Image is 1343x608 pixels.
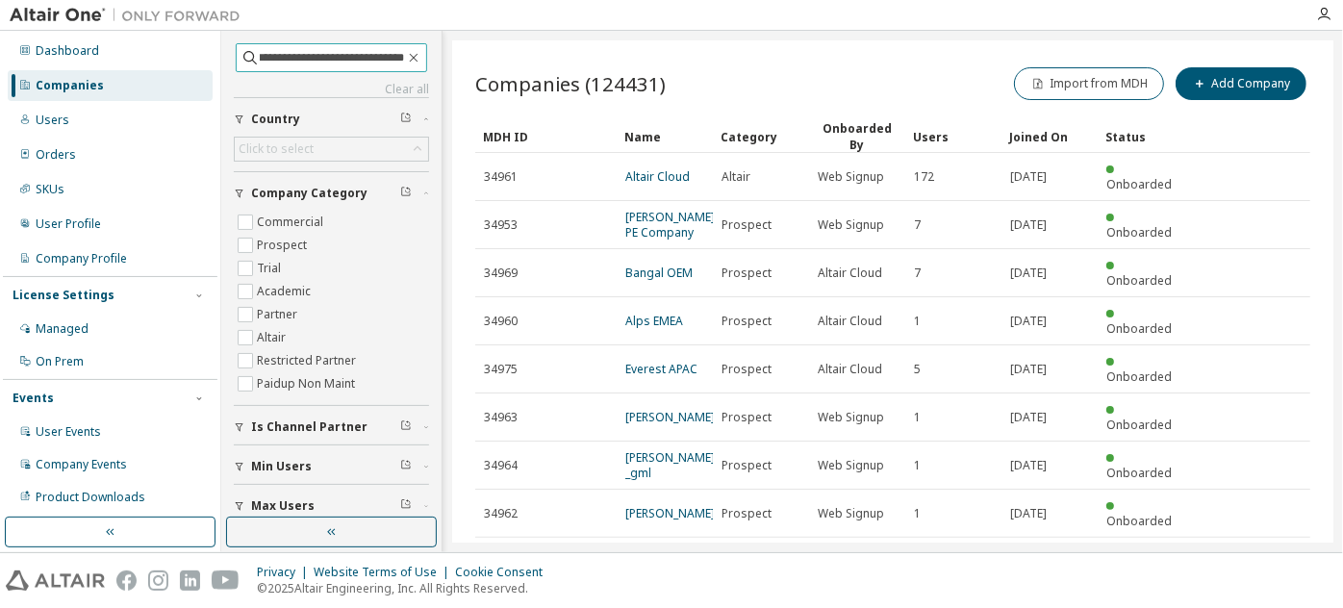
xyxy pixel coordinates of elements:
span: Prospect [722,266,772,281]
span: Onboarded [1106,368,1172,385]
span: Onboarded [1106,224,1172,241]
span: 1 [914,506,921,521]
img: linkedin.svg [180,570,200,591]
span: [DATE] [1010,362,1047,377]
span: Clear filter [400,112,412,127]
div: User Events [36,424,101,440]
label: Partner [257,303,301,326]
span: [DATE] [1010,217,1047,233]
div: Users [36,113,69,128]
button: Min Users [234,445,429,488]
span: Altair [722,169,750,185]
span: Web Signup [818,458,884,473]
span: 5 [914,362,921,377]
img: youtube.svg [212,570,240,591]
span: 34969 [484,266,518,281]
span: Clear filter [400,186,412,201]
span: Prospect [722,410,772,425]
span: 34962 [484,506,518,521]
span: 7 [914,266,921,281]
span: Onboarded [1106,272,1172,289]
span: Prospect [722,506,772,521]
button: Import from MDH [1014,67,1164,100]
div: Website Terms of Use [314,565,455,580]
div: Dashboard [36,43,99,59]
span: 34960 [484,314,518,329]
span: Web Signup [818,217,884,233]
span: Prospect [722,314,772,329]
img: Altair One [10,6,250,25]
label: Trial [257,257,285,280]
span: 172 [914,169,934,185]
span: [DATE] [1010,266,1047,281]
div: Status [1105,121,1186,152]
div: Product Downloads [36,490,145,505]
div: On Prem [36,354,84,369]
a: [PERSON_NAME] _gml [625,449,715,481]
label: Prospect [257,234,311,257]
span: Onboarded [1106,320,1172,337]
div: User Profile [36,216,101,232]
span: 1 [914,314,921,329]
div: Orders [36,147,76,163]
span: Company Category [251,186,367,201]
span: Is Channel Partner [251,419,367,435]
div: SKUs [36,182,64,197]
a: Altair Cloud [625,168,690,185]
div: Name [624,121,705,152]
a: [PERSON_NAME] [625,505,715,521]
div: Click to select [239,141,314,157]
span: Prospect [722,362,772,377]
div: MDH ID [483,121,609,152]
span: Onboarded [1106,176,1172,192]
a: Clear all [234,82,429,97]
span: Web Signup [818,169,884,185]
span: Web Signup [818,506,884,521]
button: Max Users [234,485,429,527]
span: 7 [914,217,921,233]
span: Onboarded [1106,513,1172,529]
button: Is Channel Partner [234,406,429,448]
span: Altair Cloud [818,266,882,281]
span: Clear filter [400,419,412,435]
div: Category [721,121,801,152]
div: Managed [36,321,89,337]
div: Joined On [1009,121,1090,152]
div: License Settings [13,288,114,303]
span: [DATE] [1010,458,1047,473]
div: Privacy [257,565,314,580]
label: Altair [257,326,290,349]
a: Bangal OEM [625,265,693,281]
span: Prospect [722,458,772,473]
div: Onboarded By [817,120,898,153]
span: 34963 [484,410,518,425]
span: Max Users [251,498,315,514]
span: Min Users [251,459,312,474]
label: Commercial [257,211,327,234]
span: Web Signup [818,410,884,425]
button: Country [234,98,429,140]
span: [DATE] [1010,506,1047,521]
span: Country [251,112,300,127]
span: 1 [914,410,921,425]
span: 34964 [484,458,518,473]
button: Add Company [1176,67,1306,100]
p: © 2025 Altair Engineering, Inc. All Rights Reserved. [257,580,554,596]
span: Companies (124431) [475,70,666,97]
span: Prospect [722,217,772,233]
div: Click to select [235,138,428,161]
span: Altair Cloud [818,362,882,377]
span: Altair Cloud [818,314,882,329]
span: Clear filter [400,498,412,514]
label: Restricted Partner [257,349,360,372]
a: [PERSON_NAME] [625,409,715,425]
button: Company Category [234,172,429,215]
div: Company Events [36,457,127,472]
a: Alps EMEA [625,313,683,329]
span: Clear filter [400,459,412,474]
span: [DATE] [1010,410,1047,425]
span: 1 [914,458,921,473]
img: altair_logo.svg [6,570,105,591]
div: Company Profile [36,251,127,266]
span: Onboarded [1106,417,1172,433]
